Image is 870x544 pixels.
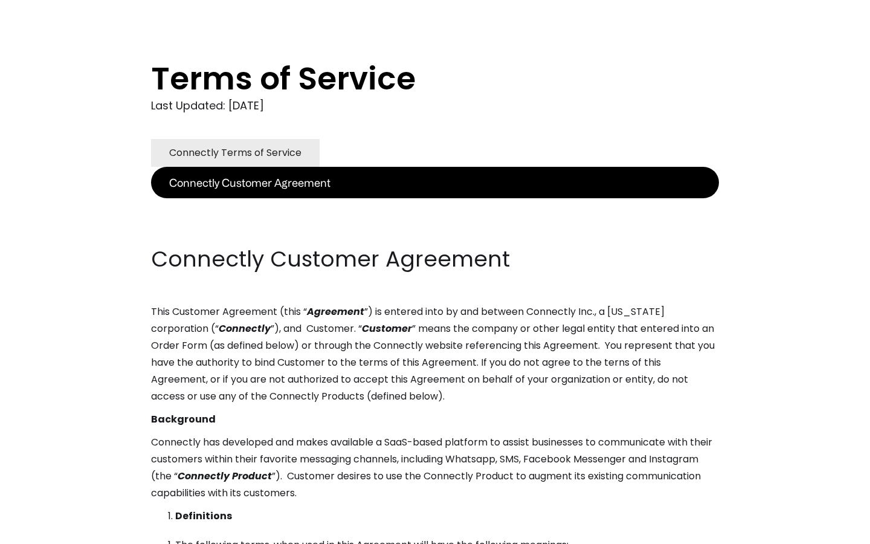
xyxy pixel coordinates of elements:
[219,322,271,335] em: Connectly
[151,244,719,274] h2: Connectly Customer Agreement
[169,174,330,191] div: Connectly Customer Agreement
[12,522,72,540] aside: Language selected: English
[151,303,719,405] p: This Customer Agreement (this “ ”) is entered into by and between Connectly Inc., a [US_STATE] co...
[175,509,232,523] strong: Definitions
[151,97,719,115] div: Last Updated: [DATE]
[151,198,719,215] p: ‍
[151,221,719,238] p: ‍
[24,523,72,540] ul: Language list
[169,144,301,161] div: Connectly Terms of Service
[178,469,272,483] em: Connectly Product
[151,434,719,502] p: Connectly has developed and makes available a SaaS-based platform to assist businesses to communi...
[362,322,412,335] em: Customer
[307,305,364,319] em: Agreement
[151,412,216,426] strong: Background
[151,60,671,97] h1: Terms of Service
